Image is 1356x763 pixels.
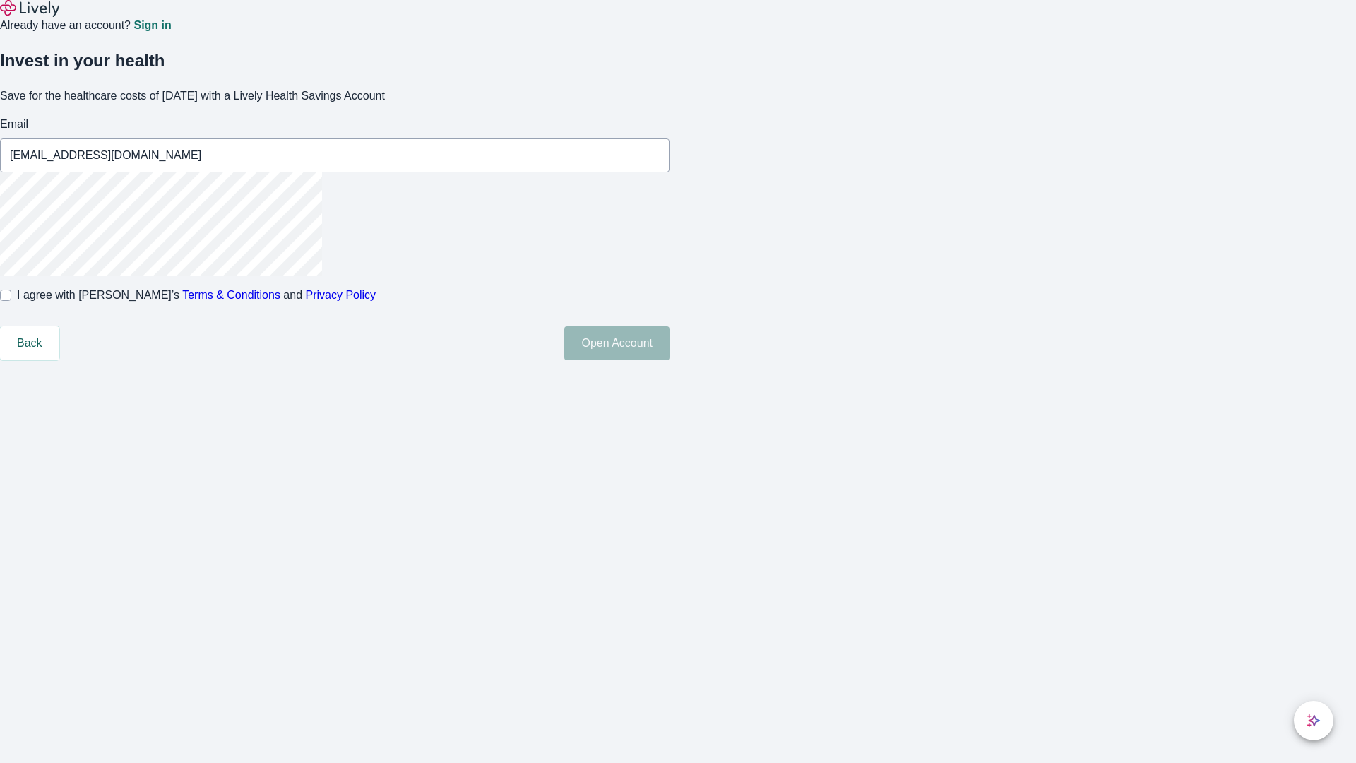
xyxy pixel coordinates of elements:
[1307,714,1321,728] svg: Lively AI Assistant
[1294,701,1333,740] button: chat
[17,287,376,304] span: I agree with [PERSON_NAME]’s and
[182,289,280,301] a: Terms & Conditions
[133,20,171,31] a: Sign in
[306,289,376,301] a: Privacy Policy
